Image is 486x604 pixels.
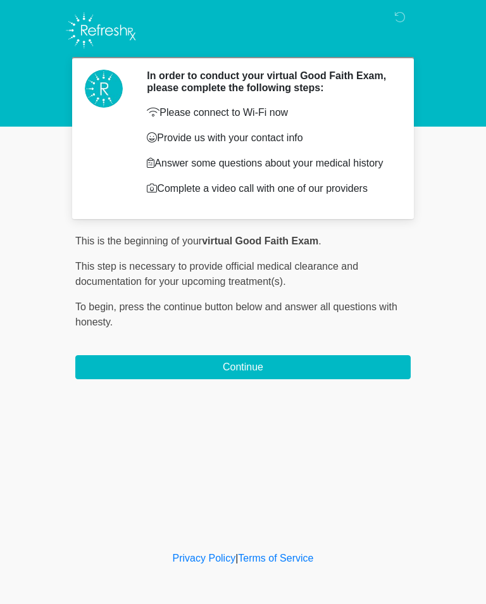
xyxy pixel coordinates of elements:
[202,236,318,246] strong: virtual Good Faith Exam
[318,236,321,246] span: .
[147,130,392,146] p: Provide us with your contact info
[147,70,392,94] h2: In order to conduct your virtual Good Faith Exam, please complete the following steps:
[235,553,238,563] a: |
[147,105,392,120] p: Please connect to Wi-Fi now
[147,181,392,196] p: Complete a video call with one of our providers
[75,236,202,246] span: This is the beginning of your
[75,355,411,379] button: Continue
[75,301,119,312] span: To begin,
[147,156,392,171] p: Answer some questions about your medical history
[238,553,313,563] a: Terms of Service
[75,261,358,287] span: This step is necessary to provide official medical clearance and documentation for your upcoming ...
[173,553,236,563] a: Privacy Policy
[75,301,397,327] span: press the continue button below and answer all questions with honesty.
[85,70,123,108] img: Agent Avatar
[63,9,139,51] img: Refresh RX Logo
